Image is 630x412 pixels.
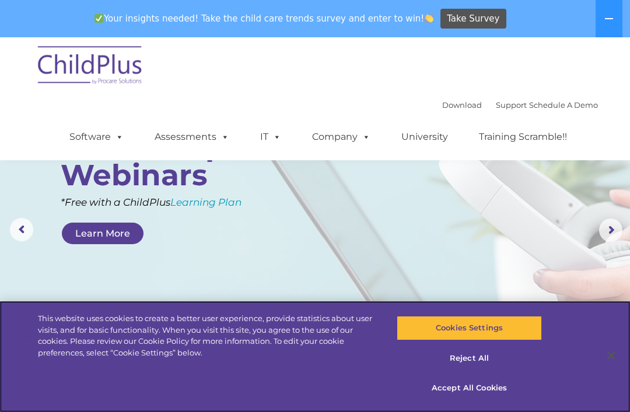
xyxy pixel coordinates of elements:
[442,100,482,110] a: Download
[397,316,541,340] button: Cookies Settings
[249,125,293,149] a: IT
[467,125,579,149] a: Training Scramble!!
[447,9,499,29] span: Take Survey
[300,125,382,149] a: Company
[397,346,541,371] button: Reject All
[61,132,265,190] rs-layer: Live Group Webinars
[440,9,506,29] a: Take Survey
[38,313,378,358] div: This website uses cookies to create a better user experience, provide statistics about user visit...
[61,193,283,212] rs-layer: *Free with a ChildPlus
[32,38,149,96] img: ChildPlus by Procare Solutions
[62,223,143,244] a: Learn More
[598,343,624,368] button: Close
[94,14,103,23] img: ✅
[89,8,439,30] span: Your insights needed! Take the child care trends survey and enter to win!
[529,100,598,110] a: Schedule A Demo
[496,100,527,110] a: Support
[442,100,598,110] font: |
[143,125,241,149] a: Assessments
[58,125,135,149] a: Software
[390,125,460,149] a: University
[397,376,541,400] button: Accept All Cookies
[170,196,242,208] a: Learning Plan
[425,14,433,23] img: 👏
